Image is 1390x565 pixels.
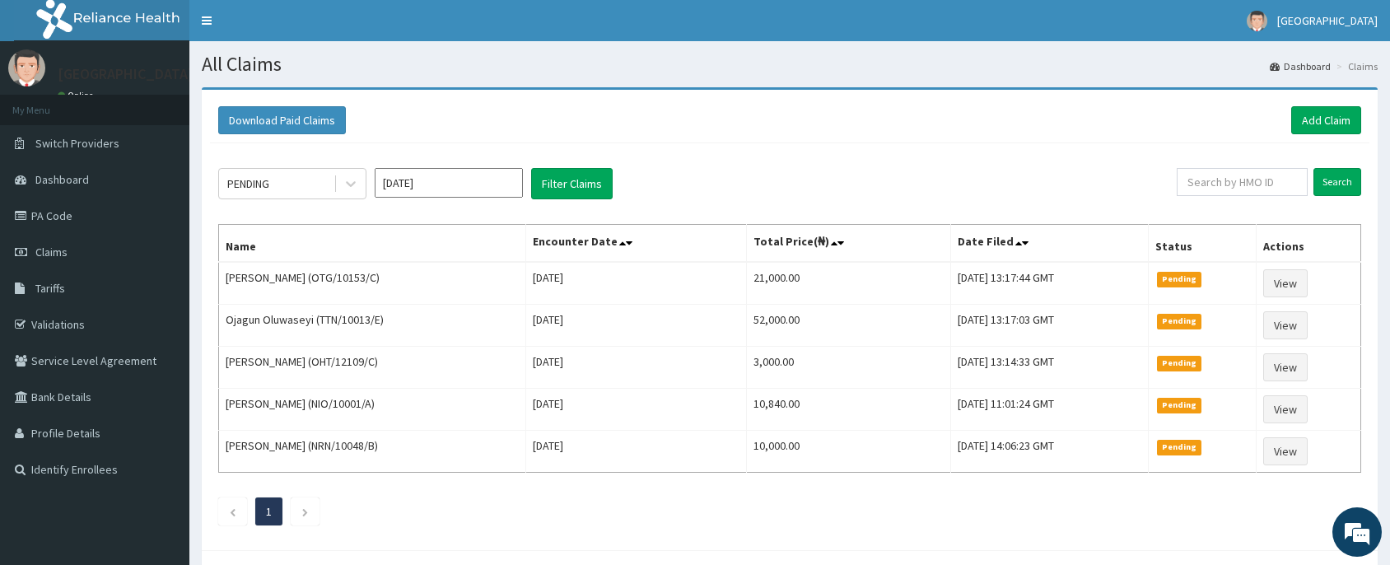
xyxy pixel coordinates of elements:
[951,347,1148,389] td: [DATE] 13:14:33 GMT
[35,281,65,296] span: Tariffs
[1157,356,1202,371] span: Pending
[35,172,89,187] span: Dashboard
[1247,11,1267,31] img: User Image
[1270,59,1331,73] a: Dashboard
[1263,395,1308,423] a: View
[1263,311,1308,339] a: View
[219,347,526,389] td: [PERSON_NAME] (OHT/12109/C)
[219,225,526,263] th: Name
[218,106,346,134] button: Download Paid Claims
[1263,437,1308,465] a: View
[266,504,272,519] a: Page 1 is your current page
[1291,106,1361,134] a: Add Claim
[526,262,747,305] td: [DATE]
[951,431,1148,473] td: [DATE] 14:06:23 GMT
[951,225,1148,263] th: Date Filed
[219,431,526,473] td: [PERSON_NAME] (NRN/10048/B)
[202,54,1378,75] h1: All Claims
[58,67,194,82] p: [GEOGRAPHIC_DATA]
[526,225,747,263] th: Encounter Date
[526,389,747,431] td: [DATE]
[1313,168,1361,196] input: Search
[1263,353,1308,381] a: View
[1148,225,1256,263] th: Status
[219,262,526,305] td: [PERSON_NAME] (OTG/10153/C)
[1177,168,1308,196] input: Search by HMO ID
[35,136,119,151] span: Switch Providers
[301,504,309,519] a: Next page
[526,347,747,389] td: [DATE]
[219,305,526,347] td: Ojagun Oluwaseyi (TTN/10013/E)
[747,225,951,263] th: Total Price(₦)
[526,305,747,347] td: [DATE]
[747,262,951,305] td: 21,000.00
[219,389,526,431] td: [PERSON_NAME] (NIO/10001/A)
[229,504,236,519] a: Previous page
[1157,314,1202,329] span: Pending
[1157,440,1202,455] span: Pending
[747,389,951,431] td: 10,840.00
[531,168,613,199] button: Filter Claims
[747,305,951,347] td: 52,000.00
[8,49,45,86] img: User Image
[526,431,747,473] td: [DATE]
[227,175,269,192] div: PENDING
[1277,13,1378,28] span: [GEOGRAPHIC_DATA]
[375,168,523,198] input: Select Month and Year
[1332,59,1378,73] li: Claims
[951,262,1148,305] td: [DATE] 13:17:44 GMT
[1257,225,1361,263] th: Actions
[747,347,951,389] td: 3,000.00
[58,90,97,101] a: Online
[1157,398,1202,413] span: Pending
[951,389,1148,431] td: [DATE] 11:01:24 GMT
[1157,272,1202,287] span: Pending
[951,305,1148,347] td: [DATE] 13:17:03 GMT
[747,431,951,473] td: 10,000.00
[1263,269,1308,297] a: View
[35,245,68,259] span: Claims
